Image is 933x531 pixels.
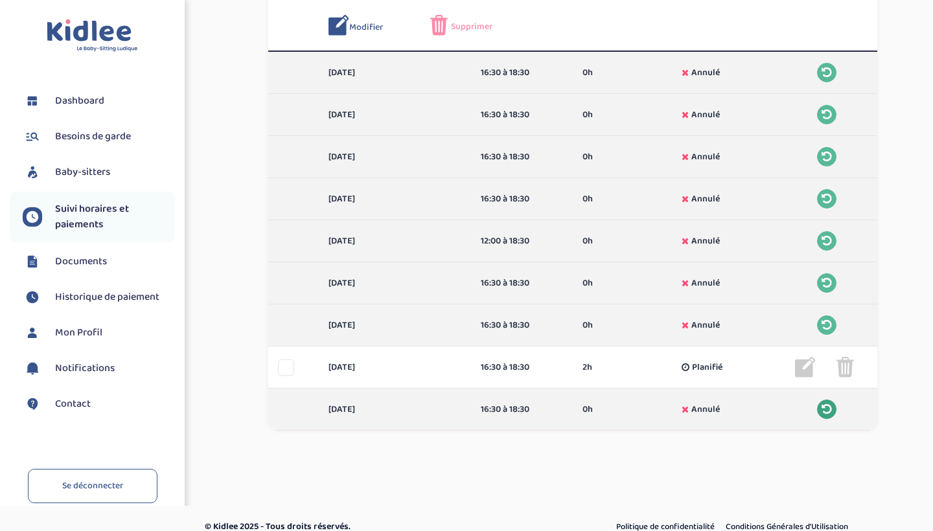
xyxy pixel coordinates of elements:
img: contact.svg [23,394,42,414]
div: 16:30 à 18:30 [481,192,563,206]
div: 16:30 à 18:30 [481,319,563,332]
div: 16:30 à 18:30 [481,66,563,80]
div: 16:30 à 18:30 [481,150,563,164]
div: [DATE] [319,319,471,332]
div: [DATE] [319,108,471,122]
div: [DATE] [319,150,471,164]
span: Dashboard [55,93,104,109]
span: 0h [582,403,593,416]
div: [DATE] [319,403,471,416]
img: modifier_bleu.png [328,15,349,36]
img: modifier_gris.png [795,357,816,378]
span: Annulé [691,403,720,416]
a: Baby-sitters [23,163,175,182]
a: Notifications [23,359,175,378]
span: Notifications [55,361,115,376]
span: Annulé [691,319,720,332]
span: 0h [582,234,593,248]
div: [DATE] [319,234,471,248]
span: 0h [582,66,593,80]
span: Contact [55,396,91,412]
span: Mon Profil [55,325,102,341]
span: 0h [582,150,593,164]
a: Mon Profil [23,323,175,343]
img: dashboard.svg [23,91,42,111]
a: Historique de paiement [23,288,175,307]
div: [DATE] [319,361,471,374]
a: Besoins de garde [23,127,175,146]
span: Modifier [349,21,383,34]
span: Documents [55,254,107,269]
img: besoin.svg [23,127,42,146]
span: Annulé [691,192,720,206]
span: Annulé [691,66,720,80]
img: logo.svg [47,19,138,52]
span: Suivi horaires et paiements [55,201,175,232]
span: 0h [582,319,593,332]
span: 0h [582,108,593,122]
span: 0h [582,192,593,206]
img: babysitters.svg [23,163,42,182]
span: 0h [582,277,593,290]
div: [DATE] [319,277,471,290]
span: Annulé [691,108,720,122]
a: Suivi horaires et paiements [23,201,175,232]
div: [DATE] [319,192,471,206]
span: Baby-sitters [55,164,110,180]
span: Historique de paiement [55,289,159,305]
img: documents.svg [23,252,42,271]
span: Annulé [691,150,720,164]
img: notification.svg [23,359,42,378]
div: 16:30 à 18:30 [481,277,563,290]
div: 16:30 à 18:30 [481,403,563,416]
img: profil.svg [23,323,42,343]
div: [DATE] [319,66,471,80]
a: Dashboard [23,91,175,111]
span: Besoins de garde [55,129,131,144]
img: suivihoraire.svg [23,207,42,227]
img: poubelle_rose.png [430,15,448,36]
span: Annulé [691,234,720,248]
a: Documents [23,252,175,271]
div: 16:30 à 18:30 [481,361,563,374]
span: Supprimer [451,20,492,34]
div: 16:30 à 18:30 [481,108,563,122]
a: Se déconnecter [28,469,157,503]
span: Annulé [691,277,720,290]
a: Contact [23,394,175,414]
span: 2h [582,361,592,374]
img: suivihoraire.svg [23,288,42,307]
img: poubelle_grise.png [836,357,854,378]
div: 12:00 à 18:30 [481,234,563,248]
span: Planifié [692,361,722,374]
